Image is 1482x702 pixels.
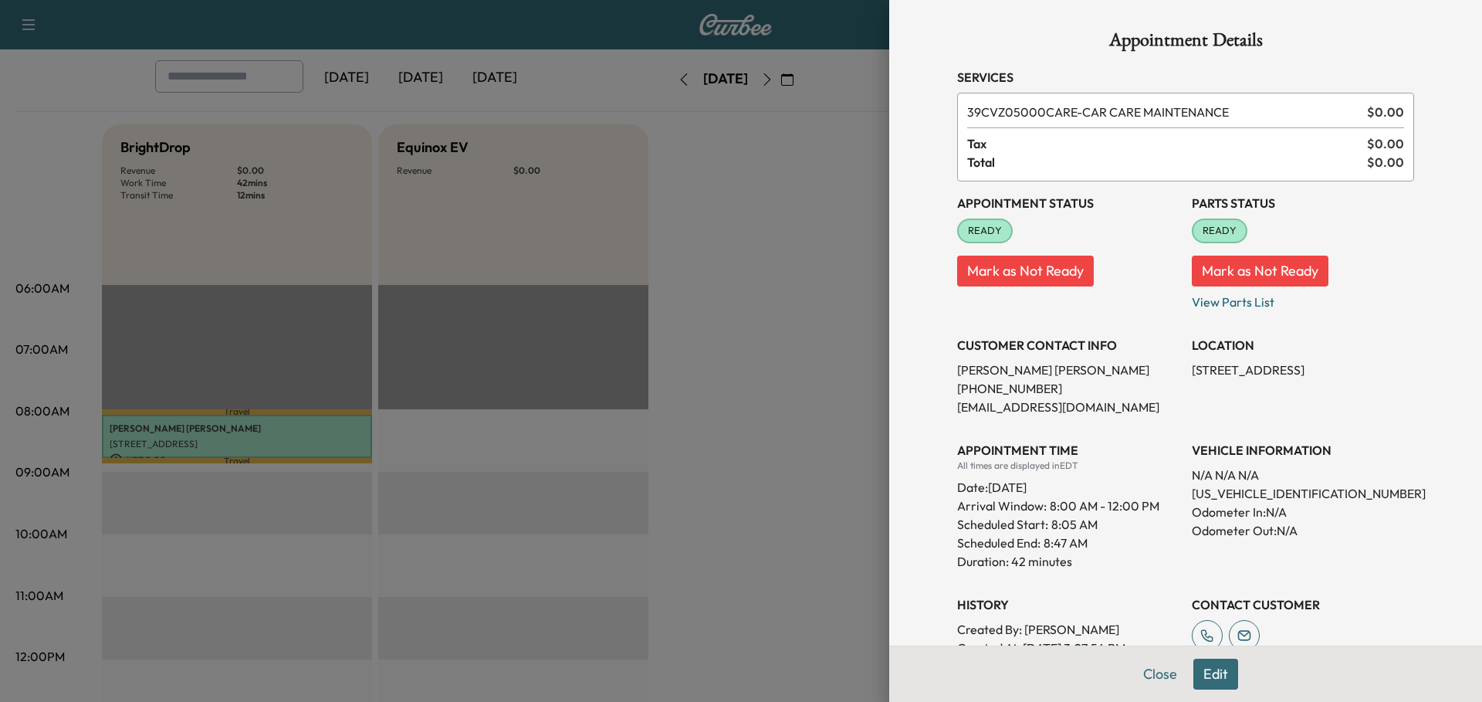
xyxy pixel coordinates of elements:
div: All times are displayed in EDT [957,460,1179,472]
p: 8:47 AM [1044,534,1088,552]
span: Tax [967,134,1367,153]
span: $ 0.00 [1367,153,1404,171]
p: Odometer Out: N/A [1192,521,1414,540]
p: [PERSON_NAME] [PERSON_NAME] [957,361,1179,379]
h3: History [957,595,1179,614]
p: [STREET_ADDRESS] [1192,361,1414,379]
h3: LOCATION [1192,336,1414,354]
span: Total [967,153,1367,171]
button: Mark as Not Ready [957,256,1094,287]
h3: VEHICLE INFORMATION [1192,441,1414,460]
button: Edit [1193,659,1238,690]
p: [PHONE_NUMBER] [957,379,1179,398]
p: Odometer In: N/A [1192,503,1414,521]
p: [EMAIL_ADDRESS][DOMAIN_NAME] [957,398,1179,416]
p: Duration: 42 minutes [957,552,1179,571]
button: Close [1133,659,1187,690]
h3: Parts Status [1192,194,1414,212]
p: Scheduled End: [957,534,1040,552]
span: READY [1193,223,1246,239]
p: Scheduled Start: [957,515,1048,534]
p: View Parts List [1192,287,1414,311]
h3: CONTACT CUSTOMER [1192,595,1414,614]
p: N/A N/A N/A [1192,466,1414,484]
h3: CUSTOMER CONTACT INFO [957,336,1179,354]
span: $ 0.00 [1367,103,1404,121]
p: 8:05 AM [1051,515,1098,534]
h3: Services [957,68,1414,86]
p: Created At : [DATE] 3:07:54 PM [957,639,1179,657]
button: Mark as Not Ready [1192,256,1328,287]
div: Date: [DATE] [957,472,1179,497]
span: READY [959,223,1011,239]
span: 8:00 AM - 12:00 PM [1050,497,1159,515]
h3: APPOINTMENT TIME [957,441,1179,460]
p: Arrival Window: [957,497,1179,515]
p: [US_VEHICLE_IDENTIFICATION_NUMBER] [1192,484,1414,503]
p: Created By : [PERSON_NAME] [957,620,1179,639]
h3: Appointment Status [957,194,1179,212]
span: $ 0.00 [1367,134,1404,153]
span: CAR CARE MAINTENANCE [967,103,1361,121]
h1: Appointment Details [957,31,1414,56]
